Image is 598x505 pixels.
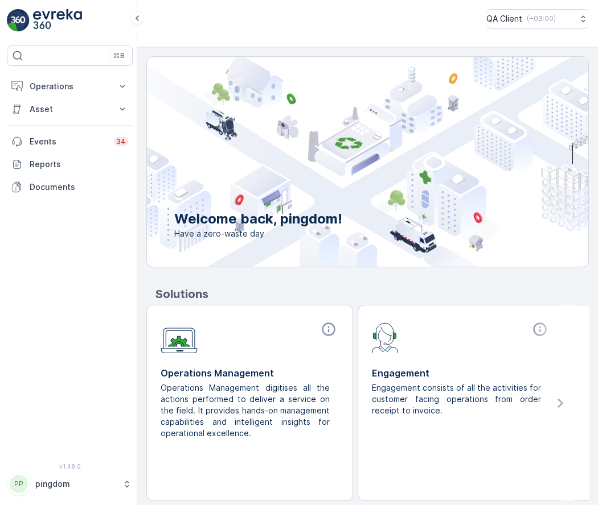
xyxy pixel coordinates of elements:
img: module-icon [161,321,198,354]
img: logo_light-DOdMpM7g.png [33,9,82,32]
span: Have a zero-waste day [174,228,342,239]
p: ( +03:00 ) [527,14,556,23]
p: Operations Management [161,366,339,380]
p: Operations [30,81,110,92]
p: Events [30,136,107,147]
p: Asset [30,104,110,115]
p: Solutions [155,285,589,303]
p: QA Client [486,13,522,24]
p: Welcome back, pingdom! [174,210,342,228]
button: PPpingdom [7,472,133,496]
p: pingdom [35,478,117,490]
p: Documents [30,181,128,193]
button: Operations [7,75,133,98]
a: Events34 [7,130,133,153]
a: Reports [7,153,133,176]
div: PP [10,475,28,493]
button: Asset [7,98,133,121]
p: Reports [30,159,128,170]
p: Engagement consists of all the activities for customer facing operations from order receipt to in... [372,382,541,416]
span: v 1.48.0 [7,463,133,470]
p: Engagement [372,366,550,380]
p: Operations Management digitises all the actions performed to deliver a service on the field. It p... [161,382,330,439]
p: 34 [116,137,126,146]
img: module-icon [372,321,399,353]
button: QA Client(+03:00) [486,9,589,28]
a: Documents [7,176,133,198]
img: logo [7,9,30,32]
p: ⌘B [113,51,125,60]
img: city illustration [96,57,588,267]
